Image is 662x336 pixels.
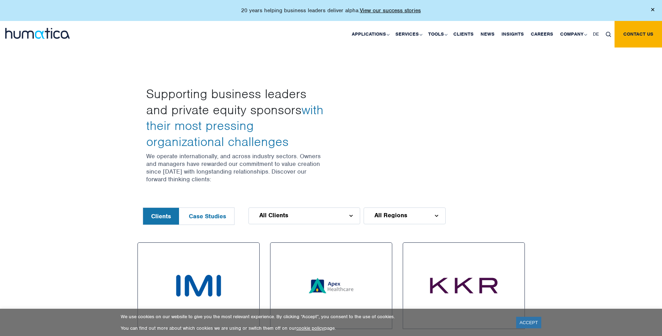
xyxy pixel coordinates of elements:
[121,325,507,331] p: You can find out more about which cookies we are using or switch them off on our page.
[146,102,323,149] span: with their most pressing organizational challenges
[146,152,326,183] p: We operate internationally, and across industry sectors. Owners and managers have rewarded our co...
[360,7,421,14] a: View our success stories
[557,21,589,48] a: Company
[435,215,438,217] img: d_arroww
[392,21,425,48] a: Services
[450,21,477,48] a: Clients
[589,21,602,48] a: DE
[151,256,246,316] img: IMI
[527,21,557,48] a: Careers
[121,314,507,320] p: We use cookies on our website to give you the most relevant experience. By clicking “Accept”, you...
[615,21,662,48] a: Contact us
[374,212,407,218] span: All Regions
[143,208,179,225] button: Clients
[348,21,392,48] a: Applications
[296,325,324,331] a: cookie policy
[349,215,352,217] img: d_arroww
[301,256,361,316] img: Apex Healthcare
[498,21,527,48] a: Insights
[516,317,542,328] a: ACCEPT
[416,256,512,316] img: KKR
[593,31,599,37] span: DE
[259,212,288,218] span: All Clients
[477,21,498,48] a: News
[181,208,234,225] button: Case Studies
[146,86,326,149] h3: Supporting business leaders and private equity sponsors
[5,28,70,39] img: logo
[606,32,611,37] img: search_icon
[425,21,450,48] a: Tools
[241,7,421,14] p: 20 years helping business leaders deliver alpha.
